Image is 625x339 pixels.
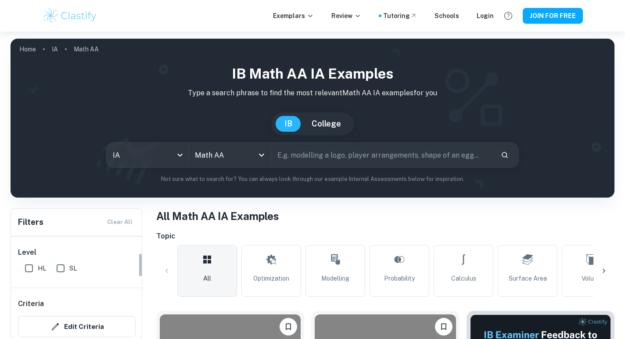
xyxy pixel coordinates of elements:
[18,316,136,337] button: Edit Criteria
[255,149,268,161] button: Open
[497,148,512,162] button: Search
[273,11,314,21] p: Exemplars
[42,7,98,25] img: Clastify logo
[19,43,36,55] a: Home
[52,43,58,55] a: IA
[69,263,77,273] span: SL
[582,274,602,283] span: Volume
[18,63,607,84] h1: IB Math AA IA examples
[280,318,297,335] button: Please log in to bookmark exemplars
[253,274,289,283] span: Optimization
[451,274,476,283] span: Calculus
[18,247,136,258] h6: Level
[18,88,607,98] p: Type a search phrase to find the most relevant Math AA IA examples for you
[18,216,43,228] h6: Filters
[276,116,301,132] button: IB
[383,11,417,21] a: Tutoring
[435,318,453,335] button: Please log in to bookmark exemplars
[18,299,44,309] h6: Criteria
[156,231,614,242] h6: Topic
[384,274,415,283] span: Probability
[435,11,459,21] a: Schools
[74,44,99,54] p: Math AA
[509,274,547,283] span: Surface Area
[501,8,516,23] button: Help and Feedback
[331,11,361,21] p: Review
[107,143,189,167] div: IA
[477,11,494,21] a: Login
[156,208,614,224] h1: All Math AA IA Examples
[38,263,46,273] span: HL
[18,175,607,184] p: Not sure what to search for? You can always look through our example Internal Assessments below f...
[321,274,349,283] span: Modelling
[303,116,350,132] button: College
[523,8,583,24] button: JOIN FOR FREE
[11,39,614,198] img: profile cover
[271,143,494,167] input: E.g. modelling a logo, player arrangements, shape of an egg...
[203,274,211,283] span: All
